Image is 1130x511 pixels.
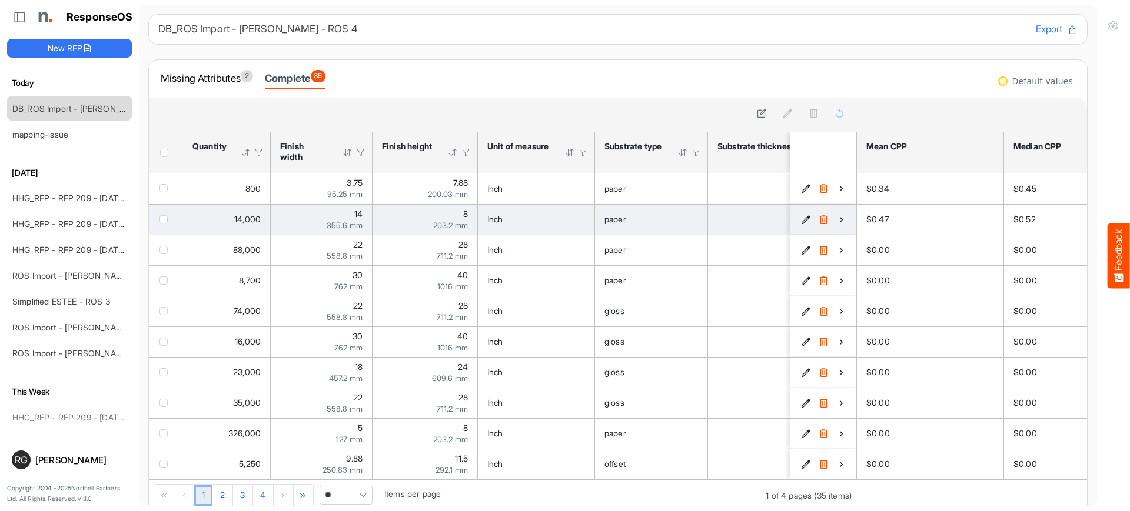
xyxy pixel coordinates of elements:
[717,141,837,152] div: Substrate thickness or weight
[866,183,889,193] span: $0.34
[857,357,1004,388] td: $0.00 is template cell Column Header mean-cpp
[239,459,261,469] span: 5,250
[228,428,261,438] span: 326,000
[183,418,271,449] td: 326000 is template cell Column Header httpsnorthellcomontologiesmapping-rulesorderhasquantity
[12,129,68,139] a: mapping-issue
[817,305,829,317] button: Delete
[265,70,325,86] div: Complete
[373,418,478,449] td: 8 is template cell Column Header httpsnorthellcomontologiesmapping-rulesmeasurementhasfinishsizeh...
[7,483,132,504] p: Copyright 2004 - 2025 Northell Partners Ltd. All Rights Reserved. v 1.1.0
[817,336,829,348] button: Delete
[327,221,363,230] span: 355.6 mm
[149,296,183,326] td: checkbox
[358,423,363,433] span: 5
[234,306,261,316] span: 74,000
[347,178,363,188] span: 3.75
[183,235,271,265] td: 88000 is template cell Column Header httpsnorthellcomontologiesmapping-rulesorderhasquantity
[487,428,503,438] span: Inch
[835,366,847,378] button: View
[790,204,859,235] td: ec275b65-9def-4964-9236-44a2946bed46 is template cell Column Header
[857,265,1004,296] td: $0.00 is template cell Column Header mean-cpp
[183,449,271,479] td: 5250 is template cell Column Header httpsnorthellcomontologiesmapping-rulesorderhasquantity
[790,265,859,296] td: dc98e8b9-b3ff-4b44-a941-764af2df0989 is template cell Column Header
[595,388,708,418] td: gloss is template cell Column Header httpsnorthellcomontologiesmapping-rulesmaterialhassubstratem...
[604,398,624,408] span: gloss
[149,265,183,296] td: checkbox
[857,296,1004,326] td: $0.00 is template cell Column Header mean-cpp
[428,189,468,199] span: 200.03 mm
[817,183,829,195] button: Delete
[487,306,503,316] span: Inch
[458,300,468,310] span: 28
[241,70,253,82] span: 2
[67,11,133,24] h1: ResponseOS
[604,141,663,152] div: Substrate type
[478,204,595,235] td: Inch is template cell Column Header httpsnorthellcomontologiesmapping-rulesmeasurementhasunitofme...
[817,397,829,409] button: Delete
[790,235,859,265] td: e370cfce-f5e5-4598-b199-2d8a1374206d is template cell Column Header
[271,296,373,326] td: 22 is template cell Column Header httpsnorthellcomontologiesmapping-rulesmeasurementhasfinishsize...
[353,239,363,249] span: 22
[857,173,1004,204] td: $0.34 is template cell Column Header mean-cpp
[800,183,812,195] button: Edit
[866,275,890,285] span: $0.00
[866,245,890,255] span: $0.00
[604,367,624,377] span: gloss
[595,418,708,449] td: paper is template cell Column Header httpsnorthellcomontologiesmapping-rulesmaterialhassubstratem...
[271,418,373,449] td: 5 is template cell Column Header httpsnorthellcomontologiesmapping-rulesmeasurementhasfinishsizew...
[866,398,890,408] span: $0.00
[239,275,261,285] span: 8,700
[835,244,847,256] button: View
[353,270,363,280] span: 30
[453,178,468,188] span: 7.88
[158,24,1026,34] h6: DB_ROS Import - [PERSON_NAME] - ROS 4
[604,245,626,255] span: paper
[595,296,708,326] td: gloss is template cell Column Header httpsnorthellcomontologiesmapping-rulesmaterialhassubstratem...
[233,485,253,506] a: Page 3 of 4 Pages
[487,275,503,285] span: Inch
[355,147,366,158] div: Filter Icon
[433,435,468,444] span: 203.2 mm
[194,485,212,506] a: Page 1 of 4 Pages
[233,367,261,377] span: 23,000
[857,418,1004,449] td: $0.00 is template cell Column Header mean-cpp
[835,183,847,195] button: View
[790,357,859,388] td: 6e403bb9-a970-47b9-88c6-d6cd387526da is template cell Column Header
[271,388,373,418] td: 22 is template cell Column Header httpsnorthellcomontologiesmapping-rulesmeasurementhasfinishsize...
[1013,336,1037,346] span: $0.00
[790,388,859,418] td: ece7b68d-d537-4869-b1d6-c7e1b105c058 is template cell Column Header
[346,453,363,463] span: 9.88
[478,388,595,418] td: Inch is template cell Column Header httpsnorthellcomontologiesmapping-rulesmeasurementhasunitofme...
[294,485,313,506] div: Go to last page
[857,235,1004,265] td: $0.00 is template cell Column Header mean-cpp
[327,189,363,199] span: 95.25 mm
[149,132,183,173] th: Header checkbox
[280,141,327,162] div: Finish width
[7,39,132,58] button: New RFP
[149,204,183,235] td: checkbox
[149,418,183,449] td: checkbox
[7,166,132,179] h6: [DATE]
[149,235,183,265] td: checkbox
[271,204,373,235] td: 14 is template cell Column Header httpsnorthellcomontologiesmapping-rulesmeasurementhasfinishsize...
[790,449,859,479] td: 3c13ab48-65e0-430d-95c0-a812d871545a is template cell Column Header
[461,147,471,158] div: Filter Icon
[329,373,363,383] span: 457.2 mm
[817,366,829,378] button: Delete
[235,336,261,346] span: 16,000
[595,204,708,235] td: paper is template cell Column Header httpsnorthellcomontologiesmapping-rulesmaterialhassubstratem...
[487,336,503,346] span: Inch
[271,265,373,296] td: 30 is template cell Column Header httpsnorthellcomontologiesmapping-rulesmeasurementhasfinishsize...
[15,455,28,465] span: RG
[327,251,363,260] span: 558.8 mm
[800,213,812,225] button: Edit
[857,326,1004,357] td: $0.00 is template cell Column Header mean-cpp
[708,418,883,449] td: 216 is template cell Column Header httpsnorthellcomontologiesmapping-rulesmaterialhasmaterialthic...
[1013,275,1037,285] span: $0.00
[487,141,550,152] div: Unit of measure
[183,173,271,204] td: 800 is template cell Column Header httpsnorthellcomontologiesmapping-rulesorderhasquantity
[433,221,468,230] span: 203.2 mm
[353,392,363,402] span: 22
[373,326,478,357] td: 40 is template cell Column Header httpsnorthellcomontologiesmapping-rulesmeasurementhasfinishsize...
[478,235,595,265] td: Inch is template cell Column Header httpsnorthellcomontologiesmapping-rulesmeasurementhasunitofme...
